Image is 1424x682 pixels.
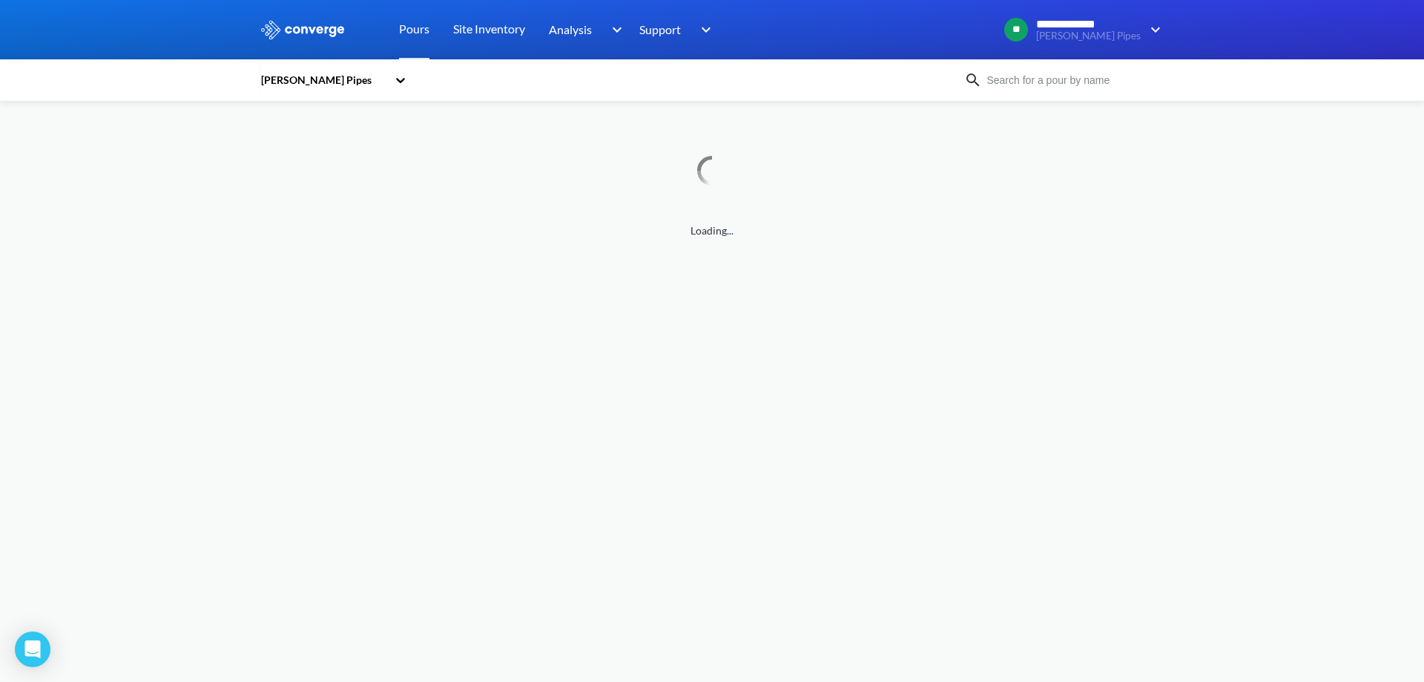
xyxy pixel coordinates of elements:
[982,72,1161,88] input: Search for a pour by name
[602,21,626,39] img: downArrow.svg
[260,72,387,88] div: [PERSON_NAME] Pipes
[1036,30,1141,42] span: [PERSON_NAME] Pipes
[260,20,346,39] img: logo_ewhite.svg
[549,20,592,39] span: Analysis
[260,223,1164,239] span: Loading...
[639,20,681,39] span: Support
[964,71,982,89] img: icon-search.svg
[691,21,715,39] img: downArrow.svg
[1141,21,1164,39] img: downArrow.svg
[15,632,50,667] div: Open Intercom Messenger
